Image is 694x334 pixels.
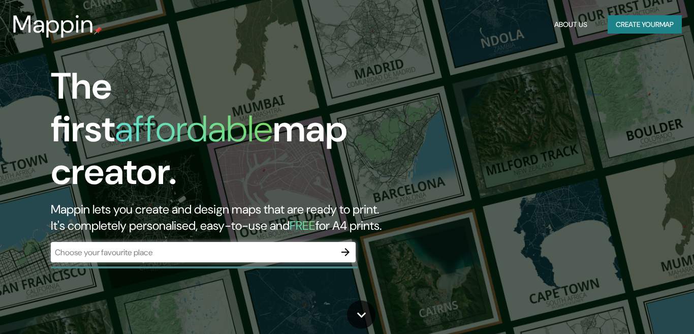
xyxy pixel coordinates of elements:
[12,10,94,39] h3: Mappin
[115,105,273,153] h1: affordable
[51,247,335,258] input: Choose your favourite place
[608,15,682,34] button: Create yourmap
[550,15,591,34] button: About Us
[51,201,398,234] h2: Mappin lets you create and design maps that are ready to print. It's completely personalised, eas...
[290,218,316,233] h5: FREE
[51,65,398,201] h1: The first map creator.
[604,294,683,323] iframe: Help widget launcher
[94,26,102,35] img: mappin-pin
